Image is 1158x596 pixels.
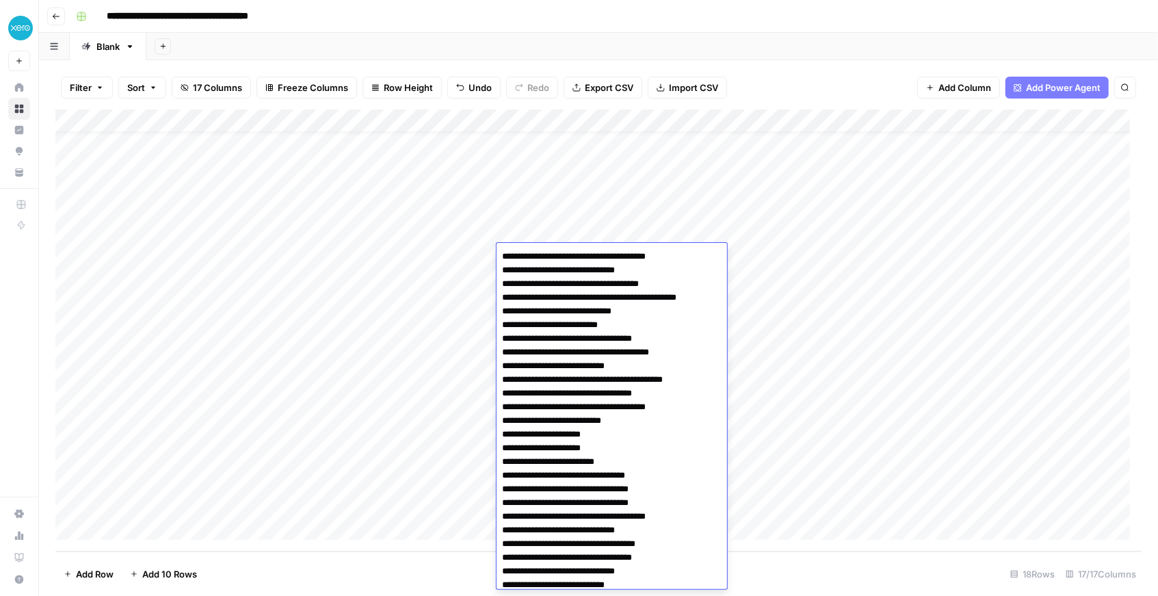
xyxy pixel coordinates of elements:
[8,98,30,120] a: Browse
[8,119,30,141] a: Insights
[118,77,166,99] button: Sort
[1005,77,1109,99] button: Add Power Agent
[278,81,348,94] span: Freeze Columns
[172,77,251,99] button: 17 Columns
[8,547,30,569] a: Learning Hub
[669,81,718,94] span: Import CSV
[1026,81,1101,94] span: Add Power Agent
[1005,563,1060,585] div: 18 Rows
[384,81,433,94] span: Row Height
[363,77,442,99] button: Row Height
[55,563,122,585] button: Add Row
[506,77,558,99] button: Redo
[447,77,501,99] button: Undo
[8,503,30,525] a: Settings
[8,525,30,547] a: Usage
[8,77,30,99] a: Home
[648,77,727,99] button: Import CSV
[96,40,120,53] div: Blank
[76,567,114,581] span: Add Row
[70,33,146,60] a: Blank
[1060,563,1142,585] div: 17/17 Columns
[527,81,549,94] span: Redo
[8,569,30,591] button: Help + Support
[8,140,30,162] a: Opportunities
[8,16,33,40] img: XeroOps Logo
[127,81,145,94] span: Sort
[917,77,1000,99] button: Add Column
[142,567,197,581] span: Add 10 Rows
[8,11,30,45] button: Workspace: XeroOps
[564,77,642,99] button: Export CSV
[61,77,113,99] button: Filter
[8,161,30,183] a: Your Data
[469,81,492,94] span: Undo
[122,563,205,585] button: Add 10 Rows
[938,81,991,94] span: Add Column
[256,77,357,99] button: Freeze Columns
[70,81,92,94] span: Filter
[193,81,242,94] span: 17 Columns
[585,81,633,94] span: Export CSV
